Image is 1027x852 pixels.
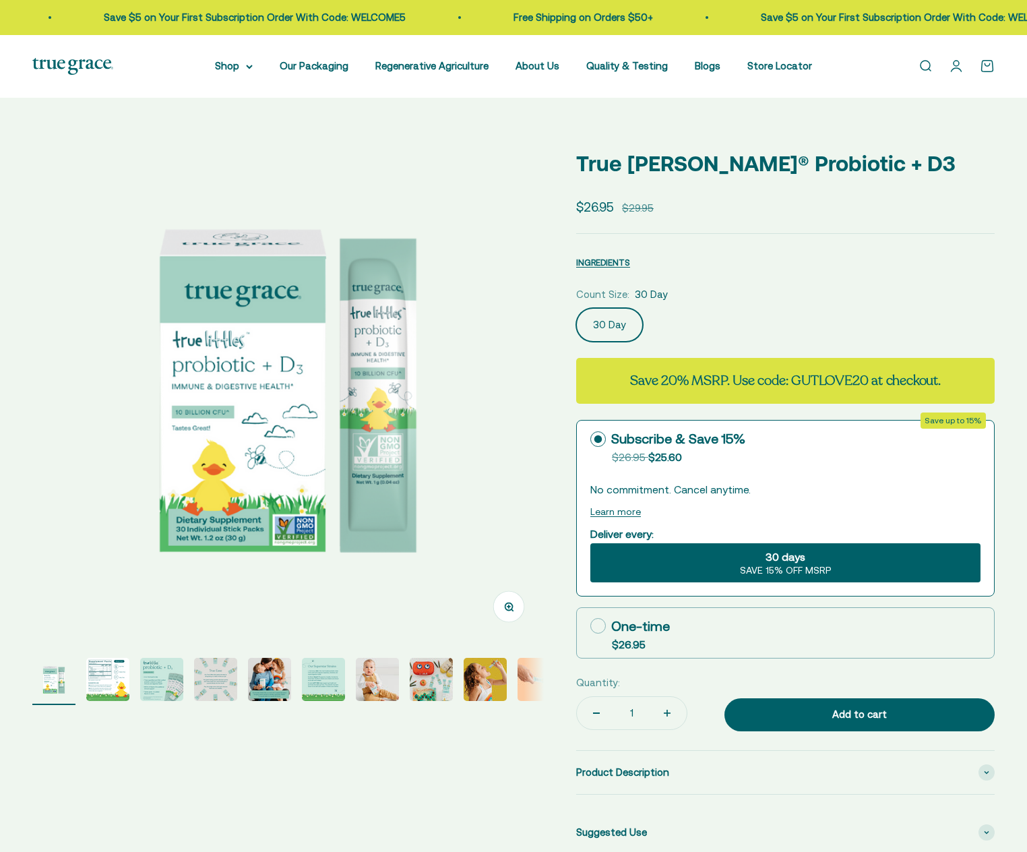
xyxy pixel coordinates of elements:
[576,257,630,268] span: INGREDIENTS
[576,254,630,270] button: INGREDIENTS
[356,658,399,701] img: True Littles Probiotic + D3
[576,146,995,181] p: True [PERSON_NAME]® Probiotic + D3
[695,60,720,71] a: Blogs
[648,697,687,729] button: Increase quantity
[104,9,406,26] p: Save $5 on Your First Subscription Order With Code: WELCOME5
[215,58,253,74] summary: Shop
[32,130,544,642] img: Vitamin D is essential for your little one’s development and immune health, and it can be tricky ...
[586,60,668,71] a: Quality & Testing
[32,658,75,705] button: Go to item 1
[248,658,291,705] button: Go to item 5
[576,764,669,781] span: Product Description
[86,658,129,701] img: Vitamin D is essential for your little one’s development and immune health, and it can be tricky ...
[747,60,812,71] a: Store Locator
[302,658,345,705] button: Go to item 6
[576,286,629,303] legend: Count Size:
[751,706,968,723] div: Add to cart
[248,658,291,701] img: Our founder, Kristie Hall, is a mom who is passionate about bringing nutrient density to families...
[464,658,507,705] button: Go to item 9
[302,658,345,701] img: - L. rhamnosus GG: is the most studied probiotic strain in the world and supports respiratory, in...
[513,11,653,23] a: Free Shipping on Orders $50+
[356,658,399,705] button: Go to item 7
[576,675,620,691] label: Quantity:
[630,371,941,390] strong: Save 20% MSRP. Use code: GUTLOVE20 at checkout.
[577,697,616,729] button: Decrease quantity
[280,60,348,71] a: Our Packaging
[86,658,129,705] button: Go to item 2
[635,286,668,303] span: 30 Day
[518,658,561,701] img: True Littles Probiotic + D3
[410,658,453,705] button: Go to item 8
[576,824,647,841] span: Suggested Use
[410,658,453,701] img: True Littles Probiotic + D3
[140,658,183,705] button: Go to item 3
[140,658,183,701] img: - 2-in-1 formula for kids - Three quantified and DNA-verified probiotic cultures to support immun...
[516,60,559,71] a: About Us
[32,658,75,701] img: Vitamin D is essential for your little one’s development and immune health, and it can be tricky ...
[464,658,507,701] img: True Littles Probiotic + D3
[576,197,614,217] sale-price: $26.95
[724,698,995,732] button: Add to cart
[622,200,654,216] compare-at-price: $29.95
[375,60,489,71] a: Regenerative Agriculture
[194,658,237,705] button: Go to item 4
[518,658,561,705] button: Go to item 10
[576,751,995,794] summary: Product Description
[194,658,237,701] img: Our True Littles stick packs are easy to bring along, no matter where you go! The great-tasting p...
